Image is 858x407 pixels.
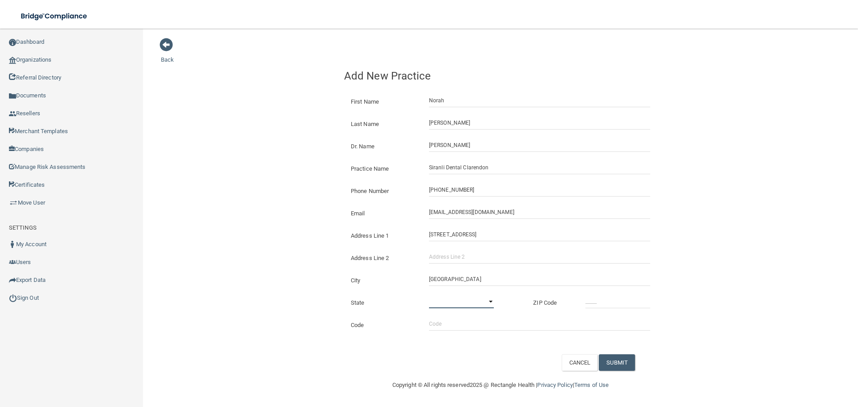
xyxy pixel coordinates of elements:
img: organization-icon.f8decf85.png [9,57,16,64]
input: Code [429,317,650,331]
label: Last Name [344,119,422,130]
img: ic_power_dark.7ecde6b1.png [9,294,17,302]
img: ic_reseller.de258add.png [9,110,16,117]
label: Dr. Name [344,141,422,152]
button: SUBMIT [599,354,635,371]
input: Last Name [429,116,650,130]
label: Practice Name [344,164,422,174]
img: briefcase.64adab9b.png [9,198,18,207]
img: ic_dashboard_dark.d01f4a41.png [9,39,16,46]
label: Code [344,320,422,331]
label: City [344,275,422,286]
input: Address Line 1 [429,228,650,241]
input: Address Line 2 [429,250,650,264]
img: bridge_compliance_login_screen.278c3ca4.svg [13,7,96,25]
input: Practice Name [429,161,650,174]
img: icon-documents.8dae5593.png [9,92,16,100]
img: icon-export.b9366987.png [9,277,16,284]
img: icon-users.e205127d.png [9,259,16,266]
label: ZIP Code [526,298,579,308]
label: State [344,298,422,308]
label: Phone Number [344,186,422,197]
input: City [429,273,650,286]
label: Address Line 1 [344,231,422,241]
img: ic_user_dark.df1a06c3.png [9,241,16,248]
label: First Name [344,97,422,107]
input: (___) ___-____ [429,183,650,197]
label: Address Line 2 [344,253,422,264]
input: Doctor Name [429,138,650,152]
input: Email [429,206,650,219]
label: Email [344,208,422,219]
input: First Name [429,94,650,107]
button: CANCEL [562,354,598,371]
input: _____ [585,295,650,308]
a: Terms of Use [574,382,609,388]
a: Back [161,46,174,63]
h4: Add New Practice [344,70,657,82]
label: SETTINGS [9,222,37,233]
a: Privacy Policy [537,382,572,388]
div: Copyright © All rights reserved 2025 @ Rectangle Health | | [337,371,664,399]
